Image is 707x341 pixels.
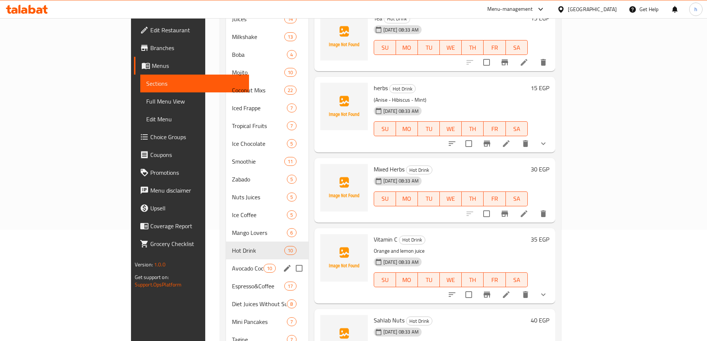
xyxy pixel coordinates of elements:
[134,128,249,146] a: Choice Groups
[496,53,514,71] button: Branch-specific-item
[399,236,425,245] div: Hot Drink
[135,280,182,289] a: Support.OpsPlatform
[232,317,287,326] span: Mini Pancakes
[396,40,418,55] button: MO
[232,228,287,237] span: Mango Lovers
[320,13,368,60] img: Tea
[232,282,284,291] span: Espresso&Coffee
[377,124,393,134] span: SU
[285,33,296,40] span: 13
[374,40,396,55] button: SU
[287,140,296,147] span: 5
[287,105,296,112] span: 7
[287,210,296,219] div: items
[443,42,459,53] span: WE
[440,121,462,136] button: WE
[232,175,287,184] span: Zabado
[226,313,308,331] div: Mini Pancakes7
[377,42,393,53] span: SU
[506,272,528,287] button: SA
[150,26,243,35] span: Edit Restaurant
[226,28,308,46] div: Milkshake13
[285,16,296,23] span: 14
[399,124,415,134] span: MO
[396,191,418,206] button: MO
[406,317,432,325] div: Hot Drink
[487,42,503,53] span: FR
[380,26,422,33] span: [DATE] 08:33 AM
[462,121,484,136] button: TH
[226,99,308,117] div: Iced Frappe7
[374,95,528,105] p: (Anise - Hibiscus - Mint)
[226,188,308,206] div: Nuts Juices5
[418,272,440,287] button: TU
[232,68,284,77] span: Mojito
[421,124,437,134] span: TU
[232,193,287,201] span: Nuts Juices
[285,247,296,254] span: 10
[134,199,249,217] a: Upsell
[232,104,287,112] span: Iced Frappe
[146,115,243,124] span: Edit Menu
[232,299,287,308] div: Diet Juices Without Sugar
[226,46,308,63] div: Boba4
[390,85,415,93] span: Hot Drink
[232,121,287,130] span: Tropical Fruits
[150,222,243,230] span: Coverage Report
[134,181,249,199] a: Menu disclaimer
[287,176,296,183] span: 5
[287,193,296,201] div: items
[694,5,697,13] span: h
[232,157,284,166] div: Smoothie
[226,295,308,313] div: Diet Juices Without Sugar8
[226,277,308,295] div: Espresso&Coffee17
[232,86,284,95] div: Coconut Mixs
[232,264,264,273] span: Avocado Coconut
[377,193,393,204] span: SU
[150,150,243,159] span: Coupons
[284,157,296,166] div: items
[226,224,308,242] div: Mango Lovers6
[285,283,296,290] span: 17
[134,21,249,39] a: Edit Restaurant
[146,97,243,106] span: Full Menu View
[509,124,525,134] span: SA
[226,206,308,224] div: Ice Coffee5
[484,40,505,55] button: FR
[487,124,503,134] span: FR
[406,166,432,174] span: Hot Drink
[374,234,397,245] span: Vitamin C
[484,121,505,136] button: FR
[134,57,249,75] a: Menus
[506,191,528,206] button: SA
[374,315,405,326] span: Sahlab Nuts
[232,14,284,23] span: Juices
[380,259,422,266] span: [DATE] 08:33 AM
[140,75,249,92] a: Sections
[284,282,296,291] div: items
[539,290,548,299] svg: Show Choices
[134,235,249,253] a: Grocery Checklist
[287,50,296,59] div: items
[506,40,528,55] button: SA
[285,69,296,76] span: 10
[226,117,308,135] div: Tropical Fruits7
[284,86,296,95] div: items
[374,164,405,175] span: Mixed Herbs
[396,121,418,136] button: MO
[140,92,249,110] a: Full Menu View
[377,275,393,285] span: SU
[418,191,440,206] button: TU
[487,193,503,204] span: FR
[534,205,552,223] button: delete
[461,136,477,151] span: Select to update
[287,104,296,112] div: items
[531,164,549,174] h6: 30 EGP
[232,32,284,41] div: Milkshake
[443,286,461,304] button: sort-choices
[146,79,243,88] span: Sections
